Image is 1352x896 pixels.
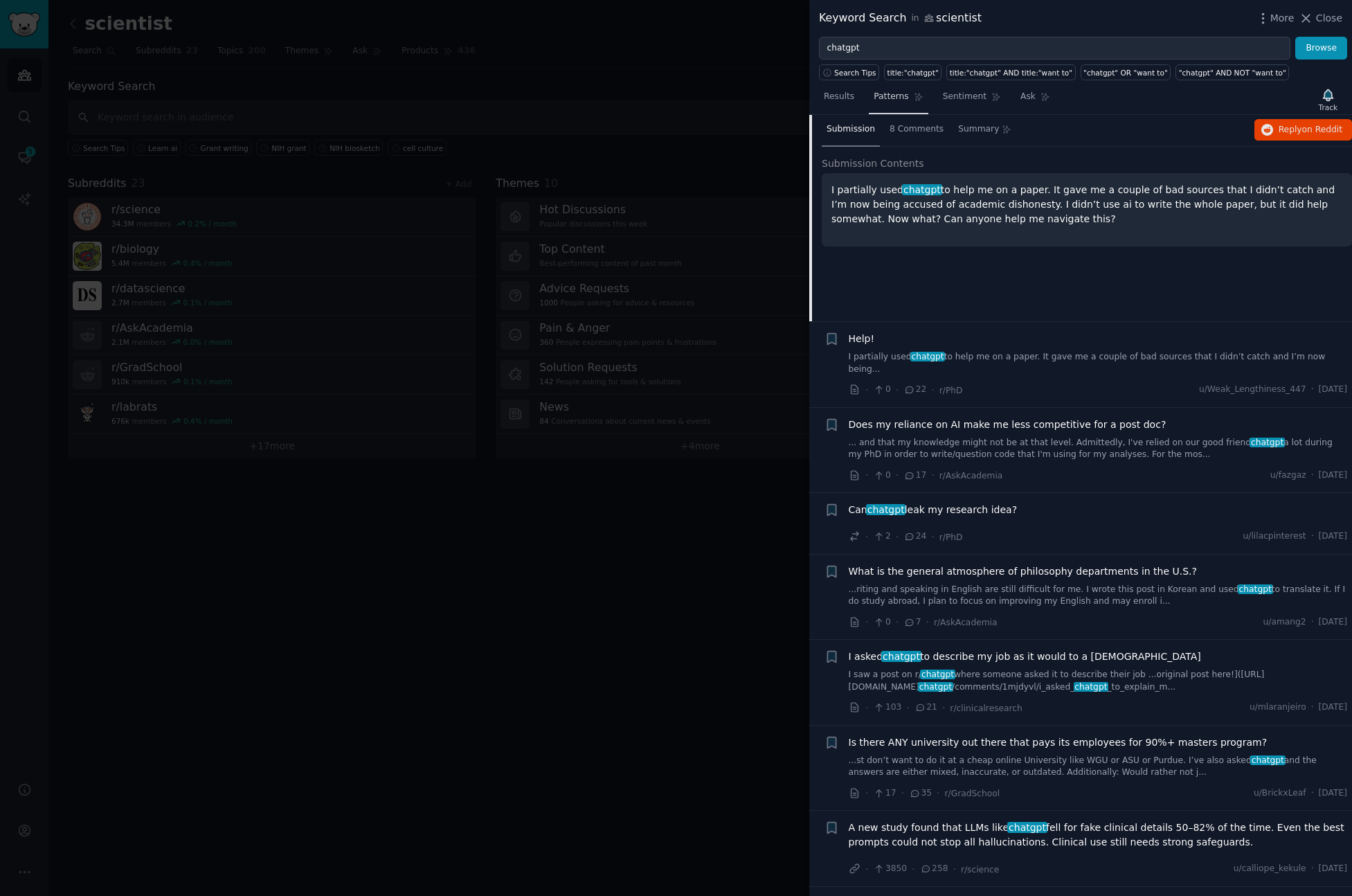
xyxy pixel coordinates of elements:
span: 35 [909,787,932,800]
a: Help! [849,332,875,346]
span: [DATE] [1319,616,1347,629]
a: A new study found that LLMs likechatgptfell for fake clinical details 50–82% of the time. Even th... [849,821,1348,850]
span: Ask [1020,91,1036,103]
span: chatgpt [918,682,953,692]
span: Reply [1279,124,1342,136]
span: [DATE] [1319,469,1347,482]
button: Replyon Reddit [1254,119,1352,141]
span: A new study found that LLMs like fell for fake clinical details 50–82% of the time. Even the best... [849,821,1348,850]
a: title:"chatgpt" [884,64,941,80]
span: u/calliope_kekule [1234,863,1306,875]
span: · [937,786,939,800]
a: Results [819,86,859,114]
span: · [865,701,868,715]
span: 21 [914,701,937,714]
span: u/fazgaz [1270,469,1306,482]
span: · [926,615,929,629]
span: · [865,615,868,629]
span: 24 [903,530,926,543]
span: chatgpt [881,651,921,662]
div: title:"chatgpt" [887,68,939,78]
span: 2 [873,530,890,543]
span: 0 [873,616,890,629]
span: [DATE] [1319,701,1347,714]
span: chatgpt [1250,438,1285,447]
a: "chatgpt" OR "want to" [1081,64,1171,80]
span: · [1311,616,1314,629]
span: chatgpt [866,504,905,515]
span: r/AskAcademia [934,618,998,627]
span: r/AskAcademia [939,471,1003,481]
a: Sentiment [938,86,1006,114]
span: · [865,468,868,483]
a: I partially usedchatgptto help me on a paper. It gave me a couple of bad sources that I didn’t ca... [849,351,1348,375]
span: · [931,468,934,483]
input: Try a keyword related to your business [819,37,1290,60]
span: Close [1316,11,1342,26]
span: Submission [827,123,875,136]
span: 7 [903,616,921,629]
span: [DATE] [1319,863,1347,875]
span: 0 [873,469,890,482]
span: Sentiment [943,91,986,103]
span: · [912,862,914,877]
span: Search Tips [834,68,876,78]
span: · [901,786,904,800]
a: I askedchatgptto describe my job as it would to a [DEMOGRAPHIC_DATA] [849,649,1201,664]
span: · [953,862,955,877]
span: u/amang2 [1263,616,1306,629]
span: 17 [903,469,926,482]
span: on Reddit [1302,125,1342,134]
span: Is there ANY university out there that pays its employees for 90%+ masters program? [849,735,1268,750]
span: · [865,862,868,877]
span: 103 [873,701,901,714]
span: · [865,786,868,800]
span: 0 [873,384,890,396]
span: Summary [958,123,999,136]
a: I saw a post on r/chatgptwhere someone asked it to describe their job ...original post here!]([UR... [849,669,1348,693]
span: Submission Contents [822,156,924,171]
div: "chatgpt" AND NOT "want to" [1179,68,1286,78]
div: Keyword Search scientist [819,10,982,27]
div: "chatgpt" OR "want to" [1083,68,1168,78]
a: ...riting and speaking in English are still difficult for me. I wrote this post in Korean and use... [849,584,1348,608]
span: · [1311,701,1314,714]
span: · [896,383,899,397]
a: What is the general atmosphere of philosophy departments in the U.S.? [849,564,1197,579]
span: · [896,615,899,629]
a: Ask [1016,86,1055,114]
a: ... and that my knowledge might not be at that level. Admittedly, I've relied on our good friendc... [849,437,1348,461]
span: · [906,701,909,715]
a: Canchatgptleak my research idea? [849,503,1018,517]
div: title:"chatgpt" AND title:"want to" [950,68,1072,78]
span: chatgpt [920,670,955,679]
span: More [1270,11,1295,26]
span: r/PhD [939,386,963,395]
span: r/PhD [939,532,963,542]
span: · [931,383,934,397]
span: · [942,701,945,715]
span: 258 [920,863,948,875]
span: · [1311,863,1314,875]
button: Close [1299,11,1342,26]
span: 22 [903,384,926,396]
span: chatgpt [1074,682,1109,692]
span: r/GradSchool [945,789,1000,798]
p: I partially used to help me on a paper. It gave me a couple of bad sources that I didn’t catch an... [831,183,1342,226]
span: · [865,383,868,397]
span: 8 Comments [890,123,944,136]
span: · [896,530,899,544]
span: r/clinicalresearch [950,704,1022,713]
span: [DATE] [1319,384,1347,396]
a: title:"chatgpt" AND title:"want to" [946,64,1075,80]
span: · [1311,787,1314,800]
span: in [911,12,919,25]
span: chatgpt [1250,755,1286,765]
button: More [1256,11,1295,26]
span: · [865,530,868,544]
a: Does my reliance on AI make me less competitive for a post doc? [849,418,1166,432]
